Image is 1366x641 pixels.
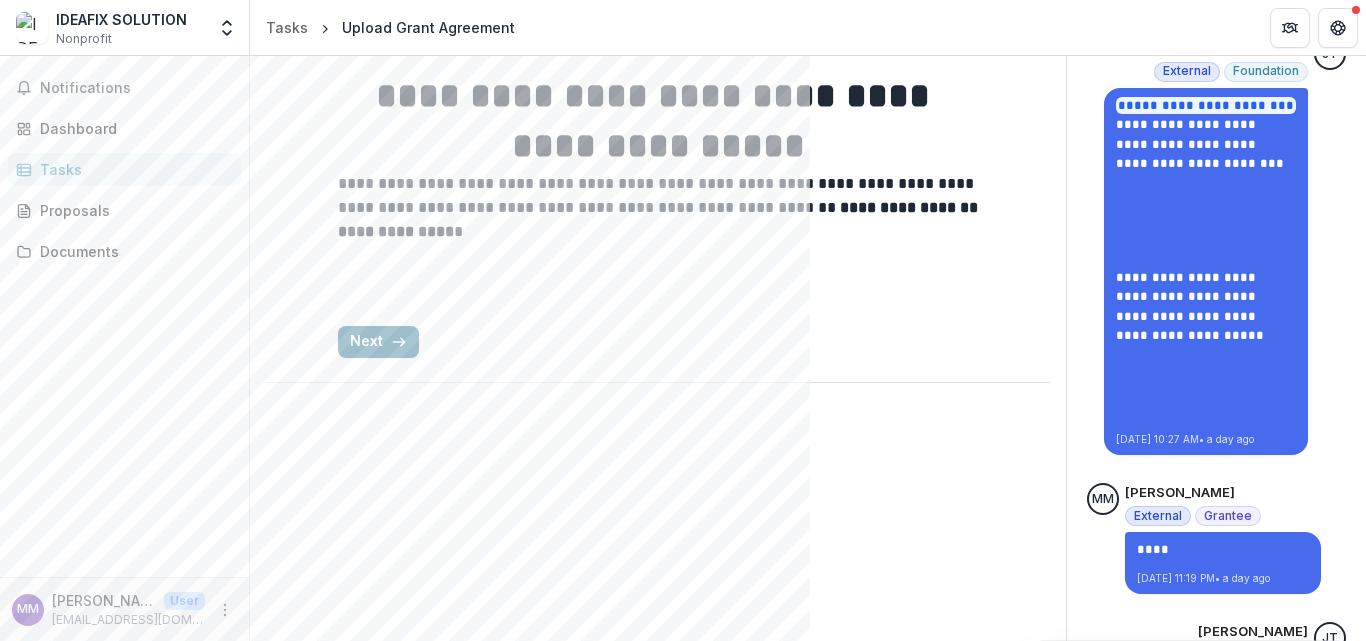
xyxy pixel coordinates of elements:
[1116,432,1296,447] p: [DATE] 10:27 AM • a day ago
[213,8,241,48] button: Open entity switcher
[40,159,225,180] div: Tasks
[164,592,205,610] p: User
[8,112,241,145] a: Dashboard
[1322,48,1338,61] div: Josselyn Tan
[258,13,316,42] a: Tasks
[40,241,225,262] div: Documents
[17,603,39,616] div: Muhammad Zakiran Mahmud
[52,590,156,611] p: [PERSON_NAME]
[52,611,205,629] p: [EMAIL_ADDRESS][DOMAIN_NAME]
[40,200,225,221] div: Proposals
[1318,8,1358,48] button: Get Help
[338,326,419,358] button: Next
[1233,64,1299,78] span: Foundation
[1270,8,1310,48] button: Partners
[213,598,237,622] button: More
[1092,493,1114,506] div: Muhammad Zakiran Mahmud
[1204,509,1252,523] span: Grantee
[40,118,225,139] div: Dashboard
[8,235,241,268] a: Documents
[1134,509,1182,523] span: External
[56,9,187,30] div: IDEAFIX SOLUTION
[16,12,48,44] img: IDEAFIX SOLUTION
[56,30,112,48] span: Nonprofit
[1125,483,1235,503] p: [PERSON_NAME]
[1163,64,1211,78] span: External
[258,13,523,42] nav: breadcrumb
[8,194,241,227] a: Proposals
[342,17,515,38] div: Upload Grant Agreement
[266,17,308,38] div: Tasks
[40,80,233,97] span: Notifications
[8,153,241,186] a: Tasks
[1137,571,1309,586] p: [DATE] 11:19 PM • a day ago
[8,72,241,104] button: Notifications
